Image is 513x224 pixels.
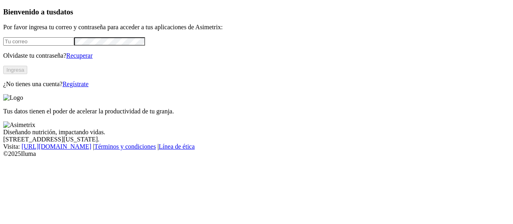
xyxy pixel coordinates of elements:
h3: Bienvenido a tus [3,8,510,16]
p: ¿No tienes una cuenta? [3,81,510,88]
button: Ingresa [3,66,27,74]
div: Visita : | | [3,143,510,150]
img: Asimetrix [3,121,35,129]
span: datos [56,8,73,16]
p: Olvidaste tu contraseña? [3,52,510,59]
a: [URL][DOMAIN_NAME] [22,143,91,150]
div: © 2025 Iluma [3,150,510,157]
div: Diseñando nutrición, impactando vidas. [3,129,510,136]
p: Tus datos tienen el poder de acelerar la productividad de tu granja. [3,108,510,115]
a: Recuperar [66,52,93,59]
a: Términos y condiciones [94,143,156,150]
div: [STREET_ADDRESS][US_STATE]. [3,136,510,143]
input: Tu correo [3,37,74,46]
p: Por favor ingresa tu correo y contraseña para acceder a tus aplicaciones de Asimetrix: [3,24,510,31]
a: Regístrate [63,81,89,87]
img: Logo [3,94,23,101]
a: Línea de ética [159,143,195,150]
